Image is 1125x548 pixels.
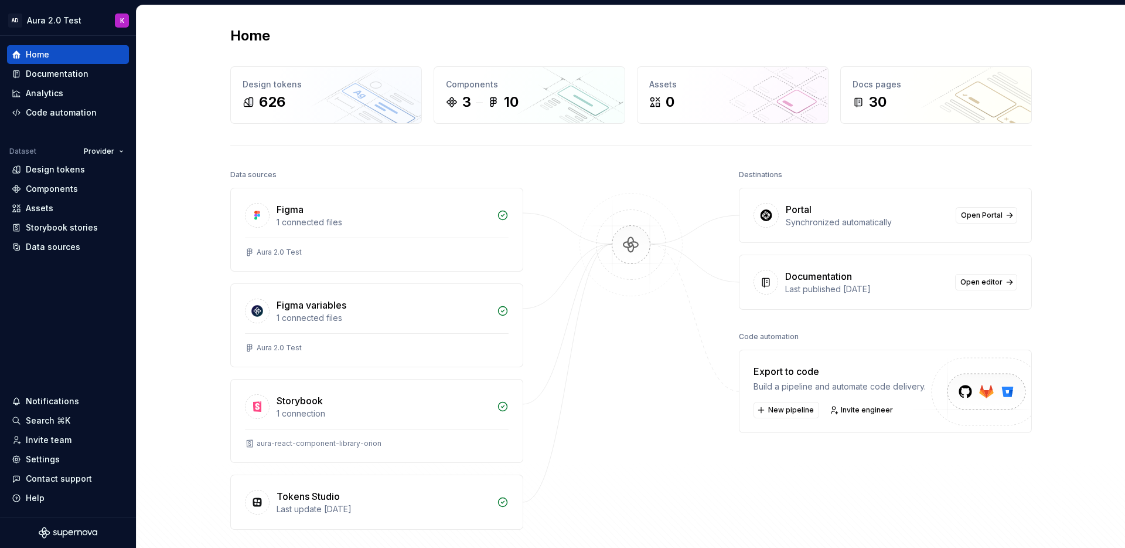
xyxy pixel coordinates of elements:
div: Home [26,49,49,60]
a: Invite engineer [826,402,898,418]
span: Provider [84,147,114,156]
div: Data sources [26,241,80,253]
h2: Home [230,26,270,45]
div: Docs pages [853,79,1020,90]
button: Search ⌘K [7,411,129,430]
a: Storybook1 connectionaura-react-component-library-orion [230,379,523,463]
button: New pipeline [754,402,819,418]
div: 626 [259,93,285,111]
a: Documentation [7,65,129,83]
a: Storybook stories [7,218,129,237]
a: Open editor [955,274,1017,290]
a: Components310 [434,66,625,124]
div: Assets [649,79,816,90]
a: Docs pages30 [840,66,1032,124]
span: Open editor [960,278,1003,287]
div: AD [8,13,22,28]
div: Tokens Studio [277,489,340,503]
div: Design tokens [26,164,85,175]
div: Design tokens [243,79,410,90]
div: Destinations [739,167,782,183]
div: Documentation [785,269,852,283]
a: Analytics [7,84,129,103]
a: Invite team [7,431,129,449]
div: Components [446,79,613,90]
div: aura-react-component-library-orion [257,439,381,448]
a: Figma variables1 connected filesAura 2.0 Test [230,283,523,367]
button: Contact support [7,469,129,488]
div: Figma variables [277,298,346,312]
div: 10 [504,93,519,111]
a: Home [7,45,129,64]
a: Settings [7,450,129,469]
a: Figma1 connected filesAura 2.0 Test [230,188,523,272]
div: 30 [869,93,887,111]
div: Analytics [26,87,63,99]
div: Components [26,183,78,195]
div: Last published [DATE] [785,283,948,295]
div: Assets [26,202,53,214]
a: Code automation [7,103,129,122]
svg: Supernova Logo [39,527,97,539]
a: Design tokens [7,160,129,179]
span: Open Portal [961,211,1003,220]
button: ADAura 2.0 TestK [2,8,134,33]
div: 0 [666,93,674,111]
div: Aura 2.0 Test [257,248,302,257]
div: Aura 2.0 Test [27,15,81,26]
a: Data sources [7,238,129,256]
button: Provider [79,143,129,160]
span: Invite engineer [841,405,893,415]
a: Open Portal [956,207,1017,224]
a: Assets0 [637,66,829,124]
div: Portal [786,202,812,217]
div: Storybook [277,394,323,408]
a: Tokens StudioLast update [DATE] [230,475,523,530]
a: Assets [7,199,129,218]
div: Export to code [754,364,926,378]
div: Last update [DATE] [277,503,490,515]
div: 1 connected files [277,217,490,228]
div: Code automation [26,107,97,119]
button: Notifications [7,392,129,411]
div: Storybook stories [26,222,98,234]
div: 3 [462,93,471,111]
div: Contact support [26,473,92,485]
div: Settings [26,454,60,465]
div: Dataset [9,147,36,156]
div: Invite team [26,434,71,446]
div: Synchronized automatically [786,217,949,228]
div: Search ⌘K [26,415,70,427]
div: Build a pipeline and automate code delivery. [754,381,926,393]
a: Design tokens626 [230,66,422,124]
div: 1 connection [277,408,490,420]
div: 1 connected files [277,312,490,324]
a: Components [7,180,129,198]
div: Help [26,492,45,504]
div: Notifications [26,395,79,407]
button: Help [7,489,129,508]
div: Documentation [26,68,88,80]
div: Code automation [739,329,799,345]
div: Figma [277,202,304,217]
div: Data sources [230,167,277,183]
div: Aura 2.0 Test [257,343,302,353]
div: K [120,16,124,25]
span: New pipeline [768,405,814,415]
